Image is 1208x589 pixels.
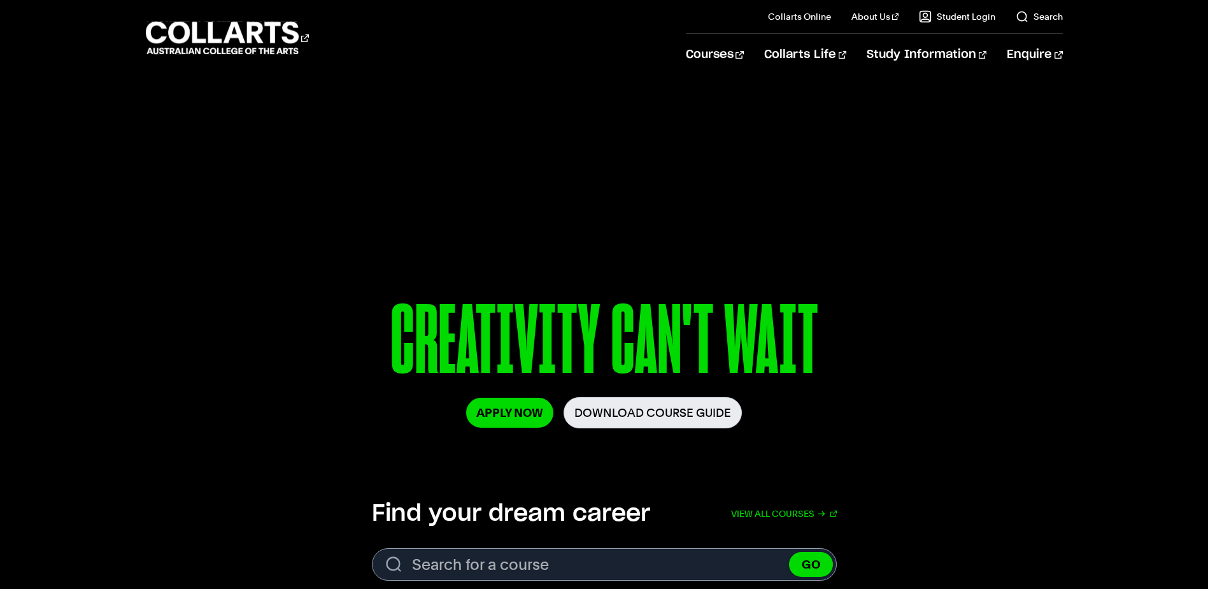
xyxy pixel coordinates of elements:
a: View all courses [731,500,837,528]
input: Search for a course [372,548,837,581]
a: Enquire [1007,34,1062,76]
form: Search [372,548,837,581]
p: CREATIVITY CAN'T WAIT [248,292,960,397]
a: Search [1016,10,1063,23]
div: Go to homepage [146,20,309,56]
a: Collarts Life [764,34,846,76]
a: Student Login [919,10,995,23]
a: Collarts Online [768,10,831,23]
a: About Us [851,10,899,23]
a: Apply Now [466,398,553,428]
button: GO [789,552,833,577]
a: Download Course Guide [564,397,742,428]
a: Study Information [867,34,986,76]
a: Courses [686,34,744,76]
h2: Find your dream career [372,500,650,528]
